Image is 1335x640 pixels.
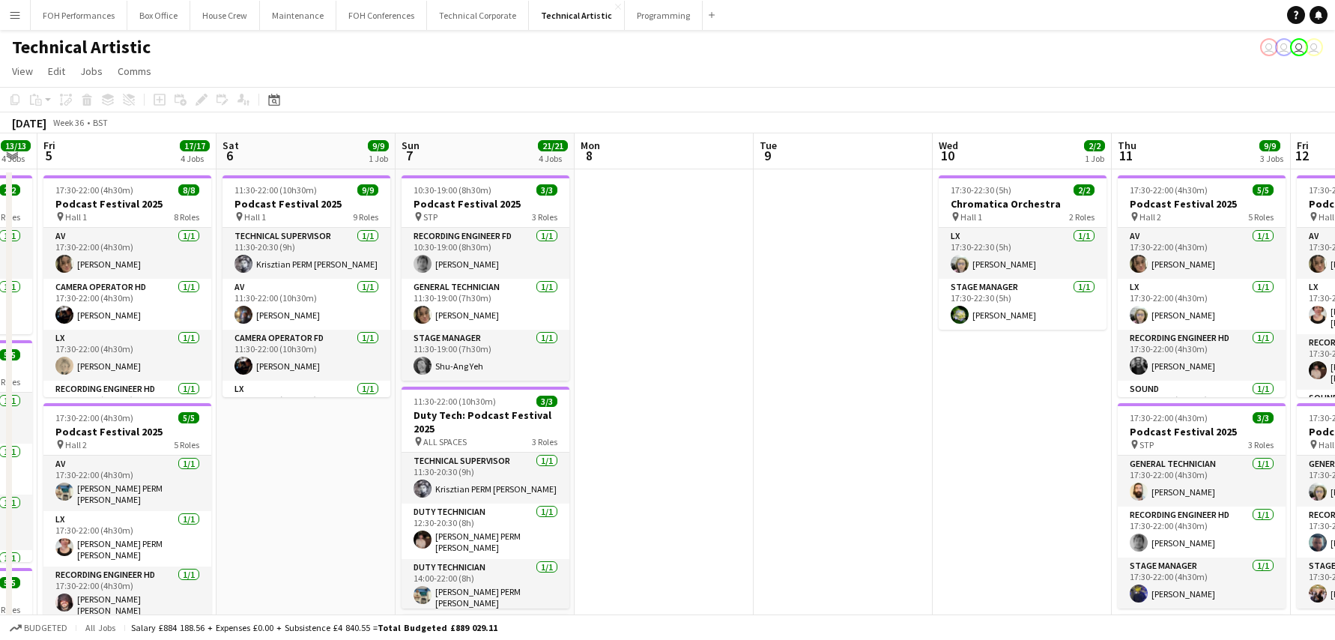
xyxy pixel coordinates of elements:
button: FOH Performances [31,1,127,30]
app-user-avatar: Nathan PERM Birdsall [1305,38,1323,56]
a: Jobs [74,61,109,81]
button: Maintenance [260,1,336,30]
app-user-avatar: Liveforce Admin [1275,38,1293,56]
button: Box Office [127,1,190,30]
button: FOH Conferences [336,1,427,30]
span: Week 36 [49,117,87,128]
button: Budgeted [7,620,70,636]
span: Comms [118,64,151,78]
span: View [12,64,33,78]
h1: Technical Artistic [12,36,151,58]
span: All jobs [82,622,118,633]
a: Edit [42,61,71,81]
button: Technical Corporate [427,1,529,30]
span: Jobs [80,64,103,78]
span: Budgeted [24,623,67,633]
div: Salary £884 188.56 + Expenses £0.00 + Subsistence £4 840.55 = [131,622,497,633]
span: Edit [48,64,65,78]
a: Comms [112,61,157,81]
button: Programming [625,1,703,30]
a: View [6,61,39,81]
app-user-avatar: Sally PERM Pochciol [1260,38,1278,56]
div: [DATE] [12,115,46,130]
app-user-avatar: Liveforce Admin [1290,38,1308,56]
button: House Crew [190,1,260,30]
button: Technical Artistic [529,1,625,30]
span: Total Budgeted £889 029.11 [378,622,497,633]
div: BST [93,117,108,128]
